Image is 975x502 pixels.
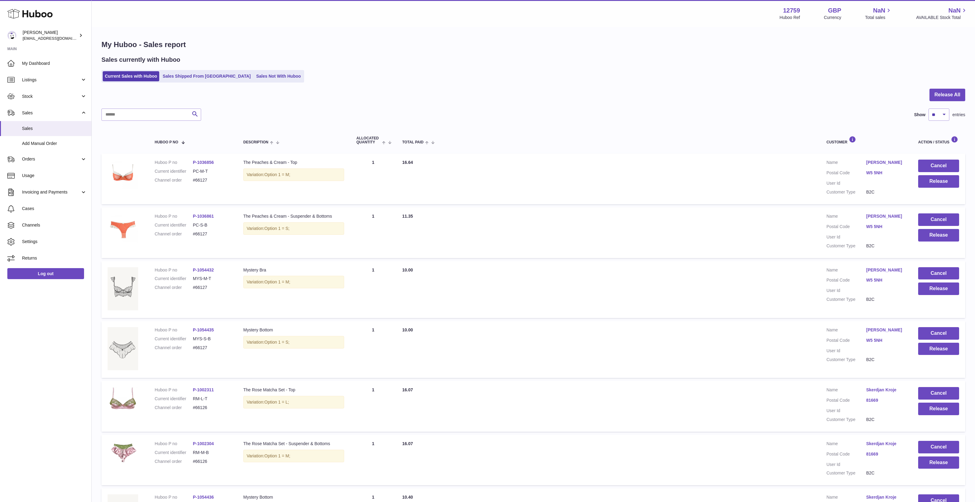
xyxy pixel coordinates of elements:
dt: Postal Code [826,277,866,285]
span: 16.07 [402,441,413,446]
dt: Name [826,327,866,334]
dt: Customer Type [826,243,866,249]
div: The Rose Matcha Set - Top [243,387,344,393]
span: 16.64 [402,160,413,165]
button: Cancel [918,160,959,172]
span: NaN [948,6,961,15]
span: Option 1 = S; [264,226,289,231]
dd: PC-S-B [193,222,231,228]
span: 16.07 [402,387,413,392]
span: My Dashboard [22,61,87,66]
dd: RM-M-B [193,450,231,456]
dt: User Id [826,408,866,414]
dt: Huboo P no [155,160,193,165]
img: 127591744027998.png [108,160,138,190]
img: 3_1d8a3e78-c06e-4a80-a063-fee5c4d82604.png [108,327,138,370]
dd: B2C [866,417,906,423]
span: Returns [22,255,87,261]
span: Settings [22,239,87,245]
a: [PERSON_NAME] [866,267,906,273]
dd: #66127 [193,285,231,290]
span: Option 1 = L; [264,400,289,404]
div: Mystery Bottom [243,494,344,500]
h1: My Huboo - Sales report [101,40,965,50]
dt: Current identifier [155,276,193,282]
span: Option 1 = M; [264,172,290,177]
span: 11.35 [402,214,413,219]
span: 10.00 [402,327,413,332]
a: Skerdjan Kroje [866,387,906,393]
dd: #66126 [193,405,231,411]
dt: Customer Type [826,189,866,195]
div: Variation: [243,222,344,235]
a: P-1054435 [193,327,214,332]
td: 1 [350,153,396,204]
span: Channels [22,222,87,228]
dt: User Id [826,348,866,354]
a: [PERSON_NAME] [866,213,906,219]
button: Cancel [918,327,959,340]
dt: Postal Code [826,397,866,405]
div: Mystery Bra [243,267,344,273]
a: P-1002304 [193,441,214,446]
button: Release [918,282,959,295]
dt: Huboo P no [155,267,193,273]
button: Cancel [918,213,959,226]
a: W5 5NH [866,277,906,283]
a: P-1054432 [193,268,214,272]
a: [PERSON_NAME] [866,160,906,165]
dt: Postal Code [826,451,866,459]
span: [EMAIL_ADDRESS][DOMAIN_NAME] [23,36,90,41]
dt: Huboo P no [155,494,193,500]
button: Cancel [918,267,959,280]
h2: Sales currently with Huboo [101,56,180,64]
dt: Postal Code [826,170,866,177]
dt: Customer Type [826,357,866,363]
img: 127591725233201.jpg [108,387,138,410]
a: P-1002311 [193,387,214,392]
div: Mystery Bottom [243,327,344,333]
div: Action / Status [918,136,959,144]
span: Add Manual Order [22,141,87,146]
div: Variation: [243,450,344,462]
dd: #66127 [193,345,231,351]
dt: Name [826,441,866,448]
dt: Current identifier [155,222,193,228]
dt: Current identifier [155,168,193,174]
dd: B2C [866,243,906,249]
a: [PERSON_NAME] [866,327,906,333]
span: Sales [22,126,87,131]
img: 127591725233254.jpg [108,441,138,464]
div: Currency [824,15,841,20]
a: NaN Total sales [865,6,892,20]
span: Usage [22,173,87,179]
span: Huboo P no [155,140,178,144]
a: P-1054436 [193,495,214,500]
dt: User Id [826,462,866,467]
button: Release [918,343,959,355]
dd: B2C [866,470,906,476]
a: 81669 [866,397,906,403]
a: P-1036856 [193,160,214,165]
button: Release [918,175,959,188]
dt: Postal Code [826,224,866,231]
span: Option 1 = S; [264,340,289,345]
span: Orders [22,156,80,162]
dt: Current identifier [155,450,193,456]
span: Stock [22,94,80,99]
a: Log out [7,268,84,279]
dt: Huboo P no [155,441,193,447]
strong: 12759 [783,6,800,15]
dt: Customer Type [826,417,866,423]
dt: Customer Type [826,470,866,476]
span: NaN [873,6,885,15]
span: Total sales [865,15,892,20]
strong: GBP [828,6,841,15]
div: Huboo Ref [780,15,800,20]
div: The Rose Matcha Set - Suspender & Bottoms [243,441,344,447]
a: Current Sales with Huboo [103,71,159,81]
td: 1 [350,435,396,485]
span: Cases [22,206,87,212]
dt: Channel order [155,285,193,290]
dd: RM-L-T [193,396,231,402]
